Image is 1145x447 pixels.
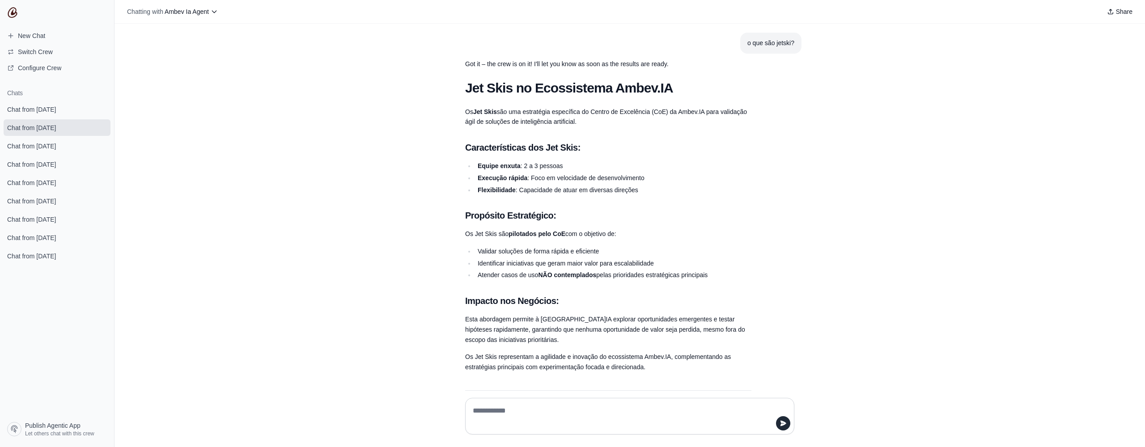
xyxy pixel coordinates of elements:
[7,105,56,114] span: Chat from [DATE]
[465,229,751,239] p: Os Jet Skis são com o objetivo de:
[4,418,110,440] a: Publish Agentic App Let others chat with this crew
[538,271,596,278] strong: NÃO contemplados
[458,75,759,424] section: Response
[465,314,751,345] p: Esta abordagem permite à [GEOGRAPHIC_DATA]IA explorar oportunidades emergentes e testar hipóteses...
[475,246,751,257] li: Validar soluções de forma rápida e eficiente
[475,173,751,183] li: : Foco em velocidade de desenvolvimento
[7,178,56,187] span: Chat from [DATE]
[465,209,751,222] h2: Propósito Estratégico:
[4,248,110,264] a: Chat from [DATE]
[1103,5,1136,18] button: Share
[7,142,56,151] span: Chat from [DATE]
[4,193,110,209] a: Chat from [DATE]
[4,211,110,228] a: Chat from [DATE]
[465,107,751,127] p: Os são uma estratégia específica do Centro de Excelência (CoE) da Ambev.IA para validação ágil de...
[4,229,110,246] a: Chat from [DATE]
[7,233,56,242] span: Chat from [DATE]
[7,215,56,224] span: Chat from [DATE]
[4,45,110,59] button: Switch Crew
[18,31,45,40] span: New Chat
[478,162,521,169] strong: Equipe enxuta
[4,61,110,75] a: Configure Crew
[475,258,751,269] li: Identificar iniciativas que geram maior valor para escalabilidade
[7,160,56,169] span: Chat from [DATE]
[25,421,81,430] span: Publish Agentic App
[7,252,56,261] span: Chat from [DATE]
[127,7,163,16] span: Chatting with
[478,174,527,181] strong: Execução rápida
[4,138,110,154] a: Chat from [DATE]
[7,123,56,132] span: Chat from [DATE]
[465,352,751,372] p: Os Jet Skis representam a agilidade e inovação do ecossistema Ambev.IA, complementando as estraté...
[458,54,759,75] section: Response
[740,33,801,54] section: User message
[4,101,110,118] a: Chat from [DATE]
[4,156,110,173] a: Chat from [DATE]
[465,80,751,96] h1: Jet Skis no Ecossistema Ambev.IA
[4,174,110,191] a: Chat from [DATE]
[25,430,94,437] span: Let others chat with this crew
[7,7,18,18] img: CrewAI Logo
[123,5,221,18] button: Chatting with Ambev Ia Agent
[747,38,794,48] div: o que são jetski?
[473,108,497,115] strong: Jet Skis
[478,186,516,194] strong: Flexibilidade
[1116,7,1132,16] span: Share
[465,141,751,154] h2: Características dos Jet Skis:
[475,161,751,171] li: : 2 a 3 pessoas
[465,59,751,69] p: Got it – the crew is on it! I'll let you know as soon as the results are ready.
[18,47,53,56] span: Switch Crew
[509,230,565,237] strong: pilotados pelo CoE
[4,29,110,43] a: New Chat
[165,8,209,15] span: Ambev Ia Agent
[4,119,110,136] a: Chat from [DATE]
[475,185,751,195] li: : Capacidade de atuar em diversas direções
[7,197,56,206] span: Chat from [DATE]
[475,270,751,280] li: Atender casos de uso pelas prioridades estratégicas principais
[465,295,751,307] h2: Impacto nos Negócios:
[18,63,61,72] span: Configure Crew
